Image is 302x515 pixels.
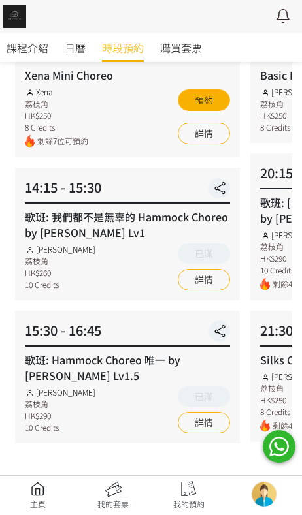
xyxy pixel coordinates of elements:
[25,110,88,121] div: HK$250
[25,209,230,240] div: 歌班: 我們都不是無辜的 Hammock Choreo by [PERSON_NAME] Lv1
[178,89,230,111] button: 預約
[25,243,95,255] div: [PERSON_NAME]
[178,386,230,407] button: 已滿
[7,33,48,62] a: 課程介紹
[178,243,230,264] button: 已滿
[7,40,48,55] span: 課程介紹
[25,422,95,433] div: 10 Credits
[65,40,86,55] span: 日曆
[25,255,95,267] div: 荔枝角
[260,278,270,290] img: fire.png
[102,40,144,55] span: 時段預約
[25,121,88,133] div: 8 Credits
[25,98,88,110] div: 荔枝角
[25,410,95,422] div: HK$290
[25,67,230,83] div: Xena Mini Choreo
[102,33,144,62] a: 時段預約
[25,267,95,279] div: HK$260
[25,86,88,98] div: Xena
[25,352,230,383] div: 歌班: Hammock Choreo 唯一 by [PERSON_NAME] Lv1.5
[260,420,270,432] img: fire.png
[178,269,230,290] a: 詳情
[25,398,95,410] div: 荔枝角
[25,386,95,398] div: [PERSON_NAME]
[160,40,202,55] span: 購買套票
[160,33,202,62] a: 購買套票
[25,320,230,347] div: 15:30 - 16:45
[25,178,230,204] div: 14:15 - 15:30
[37,135,88,148] span: 剩餘7位可預約
[178,123,230,144] a: 詳情
[25,279,95,290] div: 10 Credits
[65,33,86,62] a: 日曆
[178,412,230,433] a: 詳情
[25,135,35,148] img: fire.png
